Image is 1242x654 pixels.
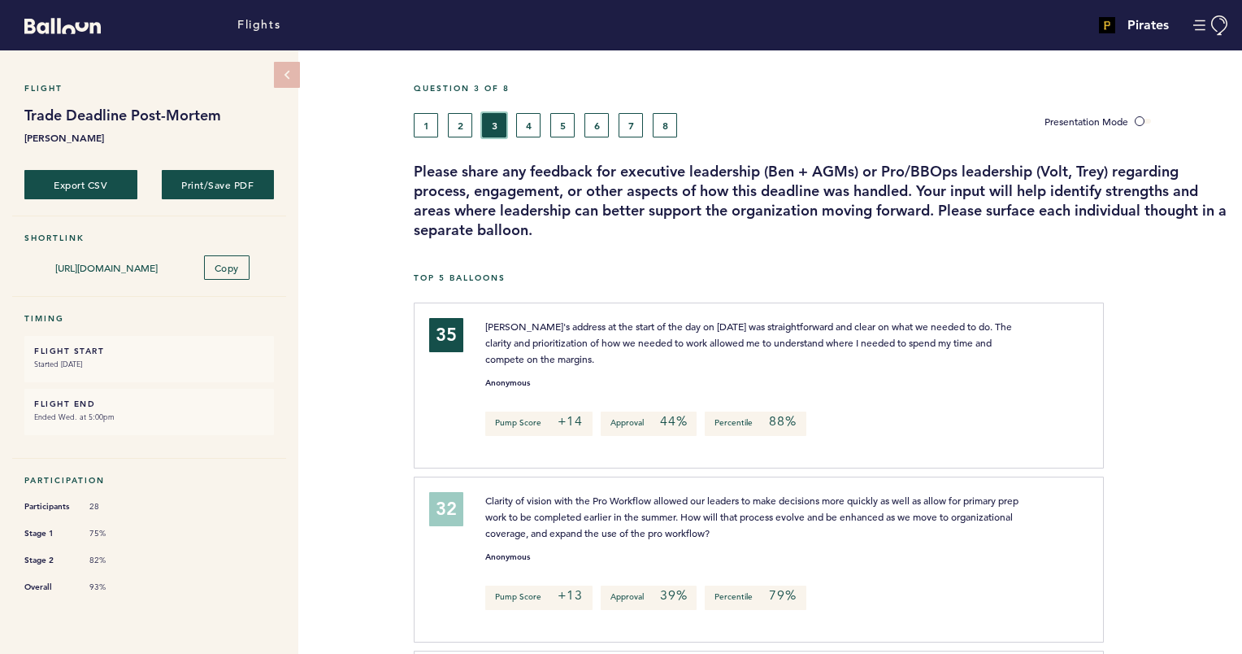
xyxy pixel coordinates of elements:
small: Started [DATE] [34,356,264,373]
em: 44% [660,413,687,429]
button: 2 [448,113,472,137]
button: Copy [204,255,250,280]
div: 35 [429,318,463,352]
span: Participants [24,499,73,515]
button: 1 [414,113,438,137]
span: 28 [89,501,138,512]
p: Percentile [705,412,806,436]
button: 6 [584,113,609,137]
span: Clarity of vision with the Pro Workflow allowed our leaders to make decisions more quickly as wel... [485,494,1021,539]
h6: FLIGHT START [34,346,264,356]
span: 82% [89,555,138,566]
span: Overall [24,579,73,595]
span: Copy [215,261,239,274]
h1: Trade Deadline Post-Mortem [24,106,274,125]
span: 93% [89,582,138,593]
p: Approval [601,586,697,610]
small: Anonymous [485,379,530,387]
a: Flights [237,16,280,34]
span: Presentation Mode [1044,115,1128,128]
button: 3 [482,113,506,137]
p: Pump Score [485,412,593,436]
h5: Participation [24,475,274,486]
span: [PERSON_NAME]'s address at the start of the day on [DATE] was straightforward and clear on what w... [485,320,1014,365]
h5: Shortlink [24,233,274,243]
h5: Timing [24,313,274,324]
svg: Balloon [24,18,101,34]
span: Stage 1 [24,525,73,542]
h5: Question 3 of 8 [414,83,1230,94]
button: Print/Save PDF [162,170,275,199]
div: 32 [429,492,463,526]
em: +14 [558,413,583,429]
em: 39% [660,587,687,604]
button: 5 [550,113,575,137]
p: Percentile [705,586,806,610]
a: Balloon [12,16,101,33]
span: Stage 2 [24,552,73,569]
em: 88% [769,413,796,429]
button: Manage Account [1193,15,1230,36]
span: 75% [89,528,138,539]
p: Pump Score [485,586,593,610]
h3: Please share any feedback for executive leadership (Ben + AGMs) or Pro/BBOps leadership (Volt, Tr... [414,162,1230,240]
h6: FLIGHT END [34,399,264,409]
button: 7 [619,113,643,137]
button: 8 [653,113,677,137]
p: Approval [601,412,697,436]
b: [PERSON_NAME] [24,129,274,146]
button: 4 [516,113,541,137]
h5: Flight [24,83,274,94]
h5: Top 5 Balloons [414,272,1230,283]
button: Export CSV [24,170,137,199]
em: 79% [769,587,796,604]
em: +13 [558,587,583,604]
small: Anonymous [485,553,530,561]
small: Ended Wed. at 5:00pm [34,409,264,425]
h4: Pirates [1127,15,1169,35]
